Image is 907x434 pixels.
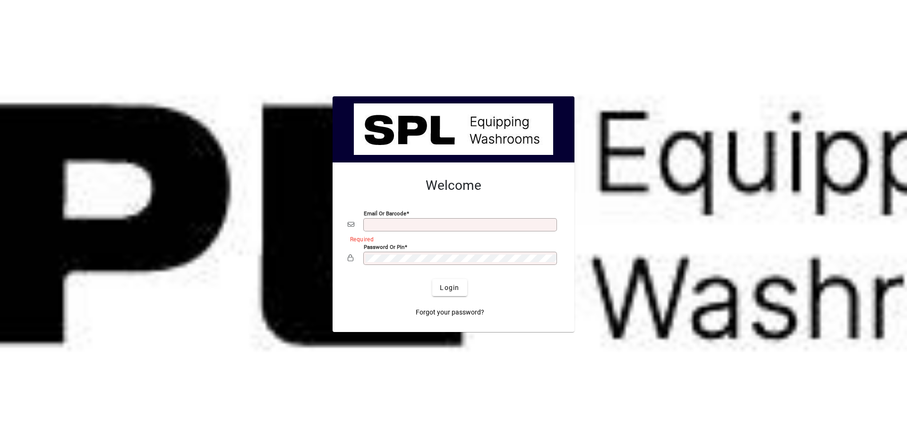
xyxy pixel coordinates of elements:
[364,210,406,217] mat-label: Email or Barcode
[350,234,552,244] mat-error: Required
[440,283,459,293] span: Login
[348,178,559,194] h2: Welcome
[412,304,488,321] a: Forgot your password?
[432,279,467,296] button: Login
[416,307,484,317] span: Forgot your password?
[364,244,404,250] mat-label: Password or Pin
